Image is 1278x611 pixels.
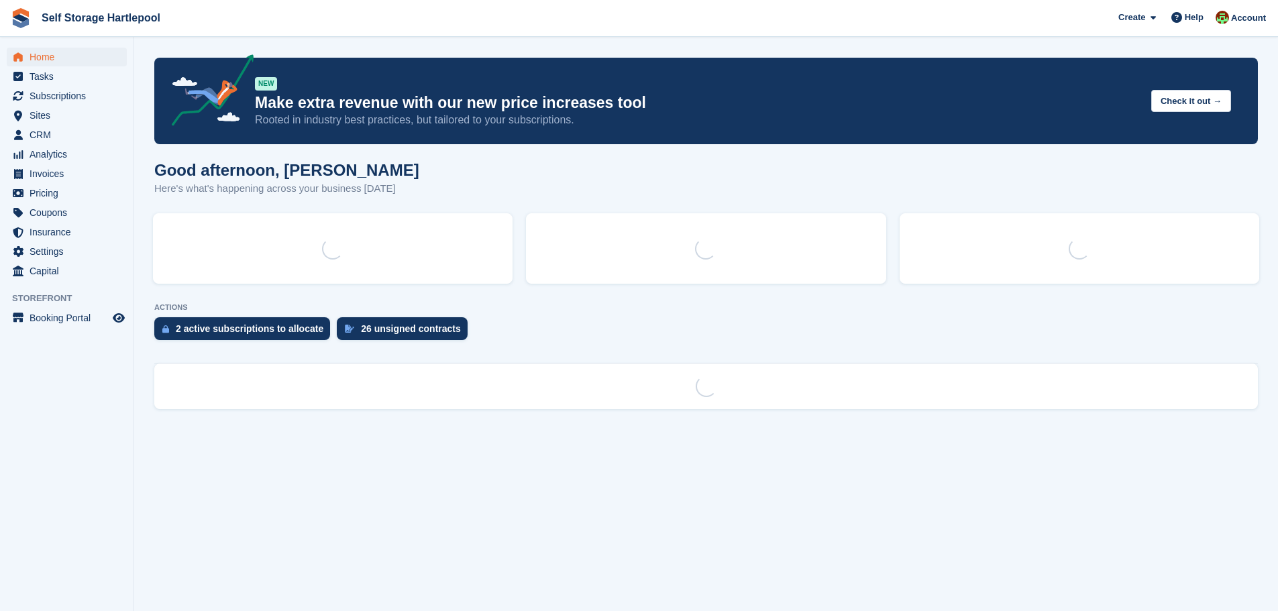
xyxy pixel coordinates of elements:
div: NEW [255,77,277,91]
span: Home [30,48,110,66]
img: price-adjustments-announcement-icon-8257ccfd72463d97f412b2fc003d46551f7dbcb40ab6d574587a9cd5c0d94... [160,54,254,131]
a: menu [7,223,127,241]
a: 2 active subscriptions to allocate [154,317,337,347]
p: Make extra revenue with our new price increases tool [255,93,1140,113]
a: menu [7,125,127,144]
span: CRM [30,125,110,144]
img: contract_signature_icon-13c848040528278c33f63329250d36e43548de30e8caae1d1a13099fd9432cc5.svg [345,325,354,333]
a: menu [7,262,127,280]
span: Insurance [30,223,110,241]
p: ACTIONS [154,303,1258,312]
span: Analytics [30,145,110,164]
a: menu [7,184,127,203]
span: Subscriptions [30,87,110,105]
a: menu [7,106,127,125]
a: menu [7,48,127,66]
img: Woods Removals [1216,11,1229,24]
a: menu [7,242,127,261]
div: 2 active subscriptions to allocate [176,323,323,334]
a: Preview store [111,310,127,326]
span: Help [1185,11,1204,24]
span: Capital [30,262,110,280]
a: 26 unsigned contracts [337,317,474,347]
a: Self Storage Hartlepool [36,7,166,29]
p: Here's what's happening across your business [DATE] [154,181,419,197]
a: menu [7,203,127,222]
span: Pricing [30,184,110,203]
a: menu [7,309,127,327]
a: menu [7,145,127,164]
span: Storefront [12,292,134,305]
span: Coupons [30,203,110,222]
h1: Good afternoon, [PERSON_NAME] [154,161,419,179]
a: menu [7,164,127,183]
img: active_subscription_to_allocate_icon-d502201f5373d7db506a760aba3b589e785aa758c864c3986d89f69b8ff3... [162,325,169,333]
span: Create [1118,11,1145,24]
span: Booking Portal [30,309,110,327]
span: Settings [30,242,110,261]
a: menu [7,87,127,105]
button: Check it out → [1151,90,1231,112]
span: Invoices [30,164,110,183]
img: stora-icon-8386f47178a22dfd0bd8f6a31ec36ba5ce8667c1dd55bd0f319d3a0aa187defe.svg [11,8,31,28]
span: Tasks [30,67,110,86]
span: Sites [30,106,110,125]
div: 26 unsigned contracts [361,323,461,334]
a: menu [7,67,127,86]
span: Account [1231,11,1266,25]
p: Rooted in industry best practices, but tailored to your subscriptions. [255,113,1140,127]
